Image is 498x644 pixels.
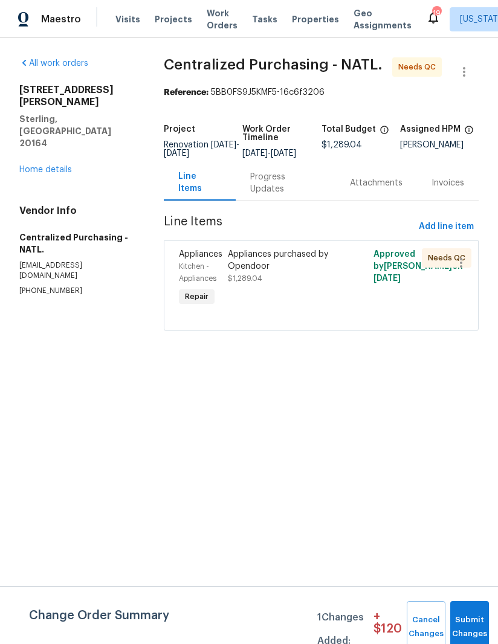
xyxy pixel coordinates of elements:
[211,141,236,149] span: [DATE]
[322,141,362,149] span: $1,289.04
[432,177,464,189] div: Invoices
[41,13,81,25] span: Maestro
[164,216,414,238] span: Line Items
[164,88,209,97] b: Reference:
[207,7,238,31] span: Work Orders
[228,248,342,272] div: Appliances purchased by Opendoor
[373,274,401,283] span: [DATE]
[19,113,135,149] h5: Sterling, [GEOGRAPHIC_DATA] 20164
[400,125,461,134] h5: Assigned HPM
[115,13,140,25] span: Visits
[400,141,479,149] div: [PERSON_NAME]
[19,84,135,108] h2: [STREET_ADDRESS][PERSON_NAME]
[322,125,376,134] h5: Total Budget
[242,149,296,158] span: -
[414,216,479,238] button: Add line item
[19,166,72,174] a: Home details
[178,170,221,195] div: Line Items
[155,13,192,25] span: Projects
[380,125,389,141] span: The total cost of line items that have been proposed by Opendoor. This sum includes line items th...
[350,177,403,189] div: Attachments
[419,219,474,234] span: Add line item
[164,57,383,72] span: Centralized Purchasing - NATL.
[242,149,268,158] span: [DATE]
[179,250,222,259] span: Appliances
[354,7,412,31] span: Geo Assignments
[179,263,216,282] span: Kitchen - Appliances
[19,286,135,296] p: [PHONE_NUMBER]
[19,205,135,217] h4: Vendor Info
[432,7,441,19] div: 19
[180,291,213,303] span: Repair
[19,231,135,256] h5: Centralized Purchasing - NATL.
[271,149,296,158] span: [DATE]
[164,149,189,158] span: [DATE]
[228,275,262,282] span: $1,289.04
[19,59,88,68] a: All work orders
[464,125,474,141] span: The hpm assigned to this work order.
[19,260,135,281] p: [EMAIL_ADDRESS][DOMAIN_NAME]
[428,252,470,264] span: Needs QC
[164,125,195,134] h5: Project
[164,86,479,98] div: 5BB0FS9J5KMF5-16c6f3206
[164,141,239,158] span: Renovation
[242,125,321,142] h5: Work Order Timeline
[164,141,239,158] span: -
[250,171,321,195] div: Progress Updates
[292,13,339,25] span: Properties
[398,61,441,73] span: Needs QC
[252,15,277,24] span: Tasks
[373,250,463,283] span: Approved by [PERSON_NAME] on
